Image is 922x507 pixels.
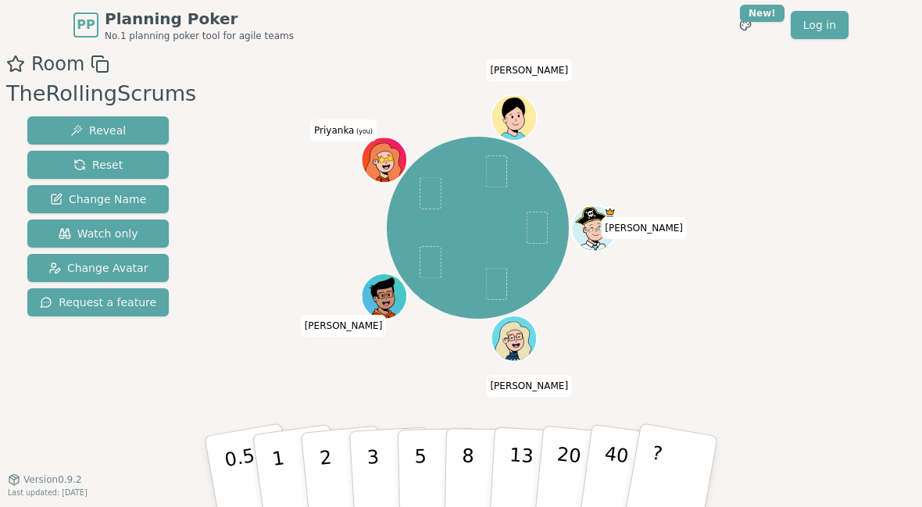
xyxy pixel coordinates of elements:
div: TheRollingScrums [6,78,196,110]
button: Watch only [27,220,169,248]
button: Change Avatar [27,254,169,282]
span: Last updated: [DATE] [8,488,88,497]
span: No.1 planning poker tool for agile teams [105,30,294,42]
button: Change Name [27,185,169,213]
span: Change Avatar [48,260,148,276]
span: Click to change your name [301,315,387,337]
span: (you) [354,128,373,135]
span: Room [31,50,84,78]
span: Version 0.9.2 [23,473,82,486]
span: Click to change your name [601,217,687,239]
a: Log in [791,11,849,39]
button: Reset [27,151,169,179]
span: Reset [73,157,123,173]
span: Watch only [59,226,138,241]
span: PP [77,16,95,34]
span: Click to change your name [310,120,377,141]
span: Planning Poker [105,8,294,30]
button: Version0.9.2 [8,473,82,486]
div: New! [740,5,784,22]
span: Click to change your name [486,375,572,397]
a: PPPlanning PokerNo.1 planning poker tool for agile teams [73,8,294,42]
button: Reveal [27,116,169,145]
button: Add as favourite [6,50,25,78]
span: Reveal [70,123,126,138]
span: Click to change your name [486,59,572,80]
button: New! [731,11,759,39]
span: Request a feature [40,295,156,310]
span: Change Name [50,191,146,207]
span: Samuel is the host [604,206,616,218]
button: Click to change your avatar [363,138,406,181]
button: Request a feature [27,288,169,316]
